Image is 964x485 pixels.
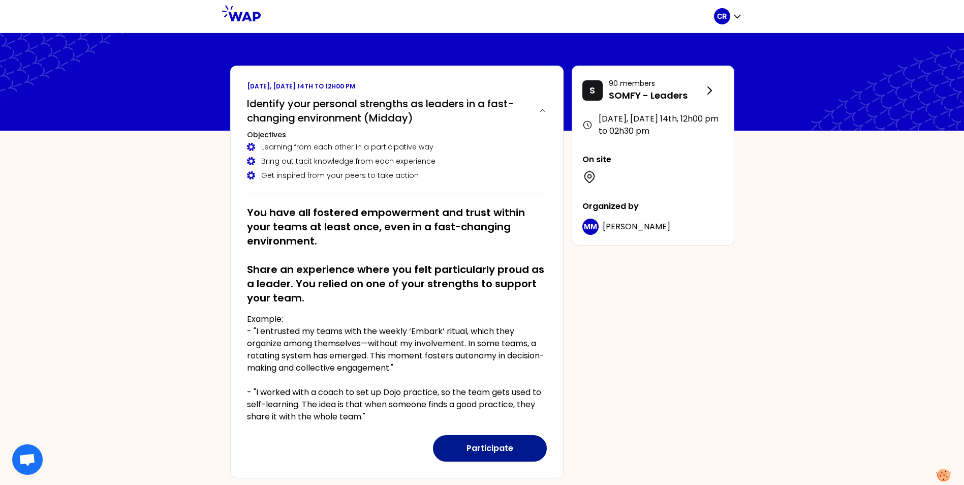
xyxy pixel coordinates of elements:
[609,88,703,103] p: SOMFY - Leaders
[582,200,724,213] p: Organized by
[584,222,597,232] p: MM
[609,78,703,88] p: 90 members
[12,444,43,475] div: Ouvrir le chat
[582,154,724,166] p: On site
[247,205,547,305] h2: You have all fostered empowerment and trust within your teams at least once, even in a fast-chang...
[582,113,724,137] div: [DATE], [DATE] 14th , 12h00 pm to 02h30 pm
[247,156,547,166] div: Bring out tacit knowledge from each experience
[589,83,595,98] p: S
[247,82,547,90] p: [DATE], [DATE] 14th to 12h00 pm
[714,8,742,24] button: CR
[247,97,547,125] button: Identify your personal strengths as leaders in a fast-changing environment (Midday)
[603,221,670,232] span: [PERSON_NAME]
[717,11,727,21] p: CR
[247,130,547,140] h3: Objectives
[247,170,547,180] div: Get inspired from your peers to take action
[433,435,547,462] button: Participate
[247,313,547,423] p: Example: - "I entrusted my teams with the weekly ‘Embark’ ritual, which they organize among thems...
[247,97,531,125] h2: Identify your personal strengths as leaders in a fast-changing environment (Midday)
[247,142,547,152] div: Learning from each other in a participative way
